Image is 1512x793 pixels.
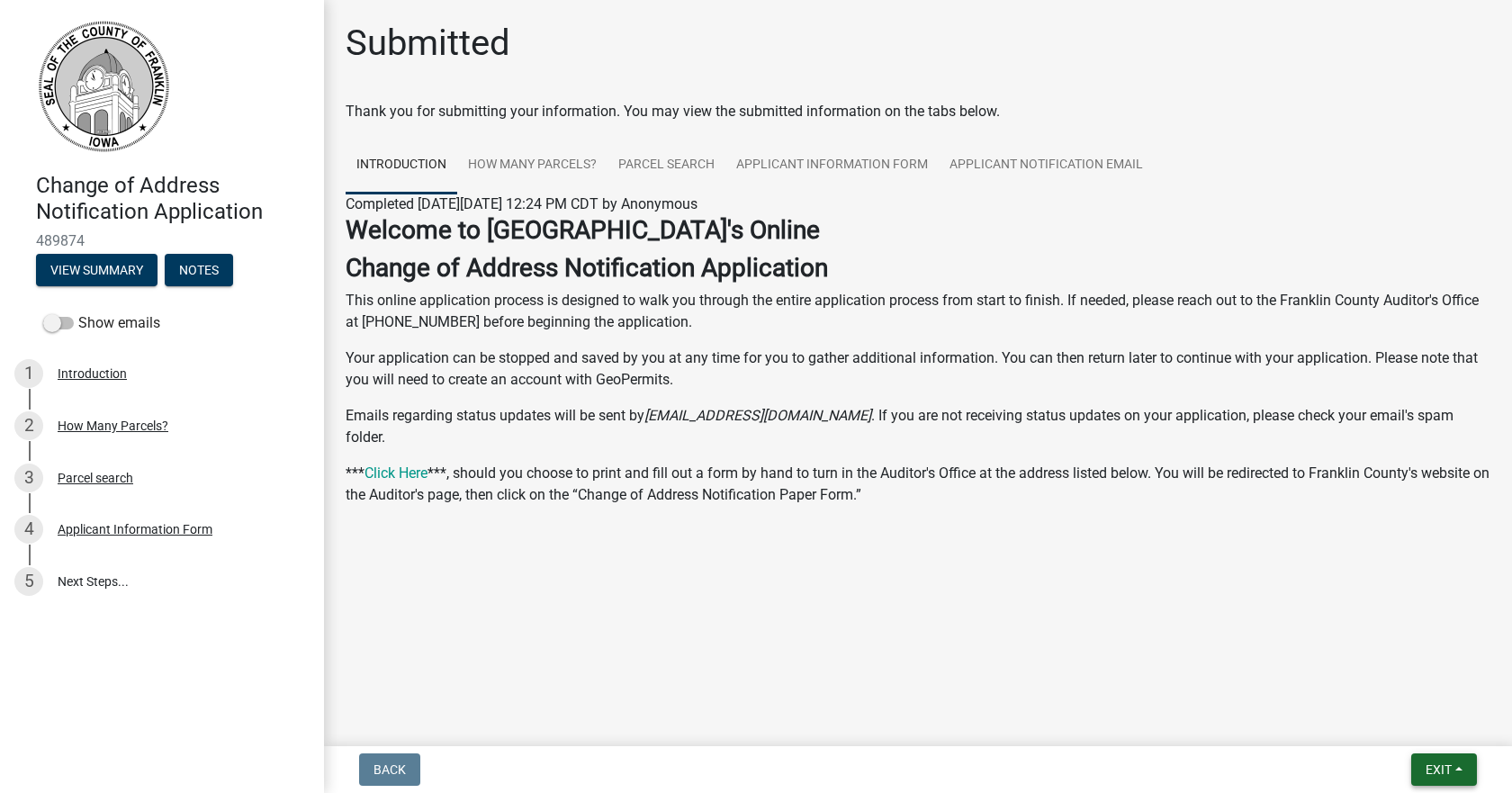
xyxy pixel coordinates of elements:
[58,419,168,432] div: How Many Parcels?
[165,264,233,278] wm-modal-confirm: Notes
[165,254,233,286] button: Notes
[346,137,457,194] a: Introduction
[346,347,1490,391] p: Your application can be stopped and saved by you at any time for you to gather additional informa...
[346,253,828,283] strong: Change of Address Notification Application
[14,515,43,544] div: 4
[58,367,127,380] div: Introduction
[939,137,1154,194] a: Applicant Notification Email
[14,464,43,492] div: 3
[346,195,697,212] span: Completed [DATE][DATE] 12:24 PM CDT by Anonymous
[58,523,212,536] div: Applicant Information Form
[644,407,871,424] i: [EMAIL_ADDRESS][DOMAIN_NAME]
[36,254,157,286] button: View Summary
[346,215,820,245] strong: Welcome to [GEOGRAPHIC_DATA]'s Online
[14,411,43,440] div: 2
[373,762,406,777] span: Back
[1411,753,1477,786] button: Exit
[36,173,310,225] h4: Change of Address Notification Application
[58,472,133,484] div: Parcel search
[364,464,427,482] a: Click Here
[725,137,939,194] a: Applicant Information Form
[457,137,607,194] a: How Many Parcels?
[36,19,171,154] img: Franklin County, Iowa
[43,312,160,334] label: Show emails
[359,753,420,786] button: Back
[346,22,510,65] h1: Submitted
[346,101,1490,122] div: Thank you for submitting your information. You may view the submitted information on the tabs below.
[14,567,43,596] div: 5
[346,405,1490,448] p: Emails regarding status updates will be sent by . If you are not receiving status updates on your...
[36,232,288,249] span: 489874
[607,137,725,194] a: Parcel search
[36,264,157,278] wm-modal-confirm: Summary
[346,463,1490,506] p: *** ***, should you choose to print and fill out a form by hand to turn in the Auditor's Office a...
[14,359,43,388] div: 1
[1426,762,1452,777] span: Exit
[346,290,1490,333] p: This online application process is designed to walk you through the entire application process fr...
